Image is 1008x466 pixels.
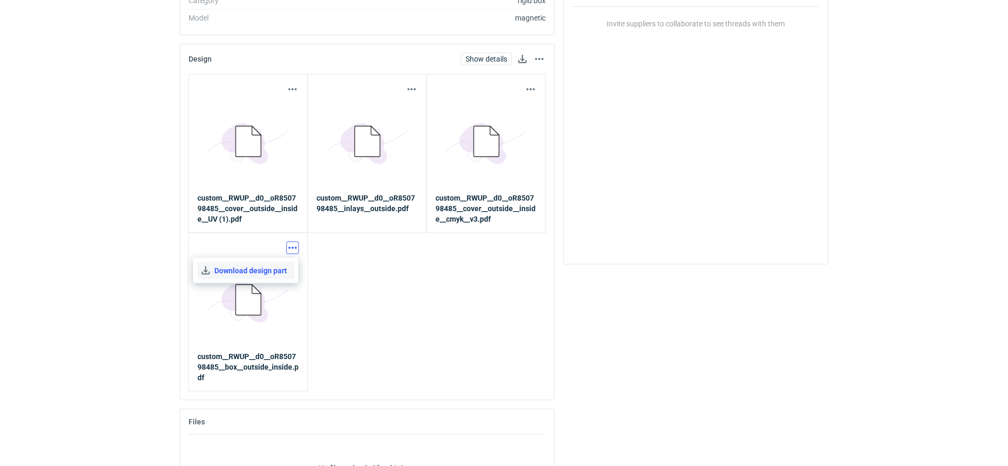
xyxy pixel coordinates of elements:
[189,55,212,63] h2: Design
[525,83,537,96] button: Actions
[317,193,418,214] a: custom__RWUP__d0__oR850798485__inlays__outside.pdf
[436,193,537,224] a: custom__RWUP__d0__oR850798485__cover__outside__inside__cmyk__v3.pdf
[317,194,415,213] strong: custom__RWUP__d0__oR850798485__inlays__outside.pdf
[286,83,299,96] button: Actions
[572,6,819,28] p: Invite suppliers to collaborate to see threads with them
[516,53,529,65] a: Download design
[436,194,536,223] strong: custom__RWUP__d0__oR850798485__cover__outside__inside__cmyk__v3.pdf
[286,242,299,254] button: Actions
[197,193,299,224] a: custom__RWUP__d0__oR850798485__cover__outside__inside__UV (1).pdf
[197,351,299,383] a: custom__RWUP__d0__oR850798485__box__outside_inside.pdf
[406,83,418,96] button: Actions
[197,194,298,223] strong: custom__RWUP__d0__oR850798485__cover__outside__inside__UV (1).pdf
[331,13,546,23] div: magnetic
[197,352,299,382] strong: custom__RWUP__d0__oR850798485__box__outside_inside.pdf
[197,262,294,279] a: Download design part
[189,418,205,426] h2: Files
[461,53,512,65] a: Show details
[189,13,331,23] div: Model
[533,53,546,65] button: Actions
